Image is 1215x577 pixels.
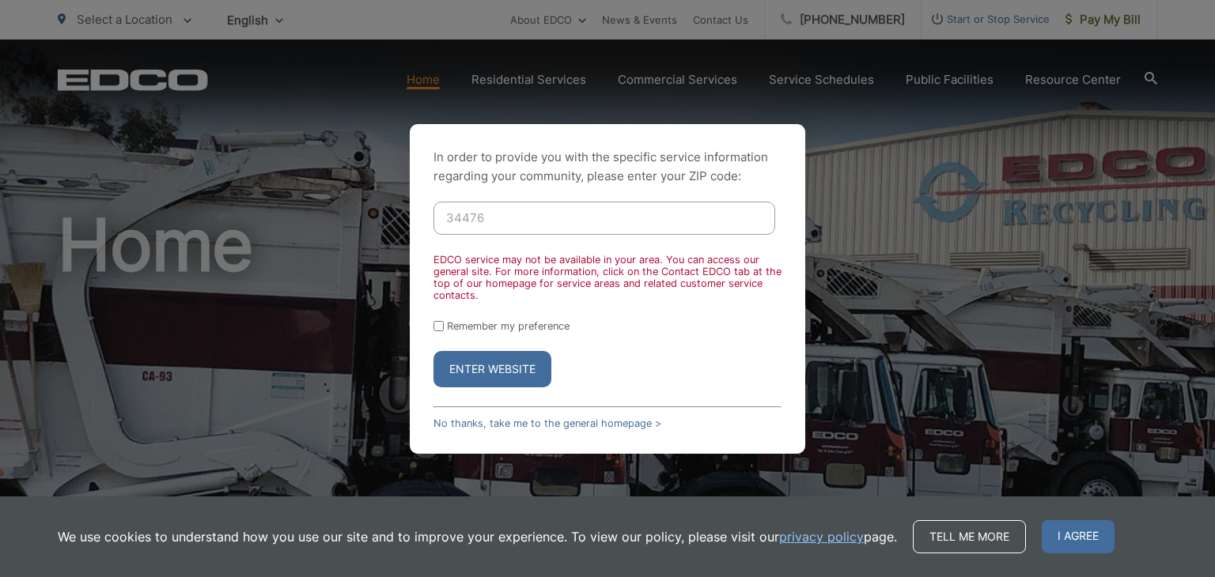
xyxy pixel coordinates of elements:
span: I agree [1042,520,1115,553]
button: Enter Website [433,351,551,387]
p: We use cookies to understand how you use our site and to improve your experience. To view our pol... [58,527,897,546]
a: No thanks, take me to the general homepage > [433,417,661,429]
a: Tell me more [913,520,1026,553]
a: privacy policy [779,527,864,546]
p: In order to provide you with the specific service information regarding your community, please en... [433,148,782,186]
label: Remember my preference [447,320,570,332]
input: Enter ZIP Code [433,202,775,235]
div: EDCO service may not be available in your area. You can access our general site. For more informa... [433,254,782,301]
